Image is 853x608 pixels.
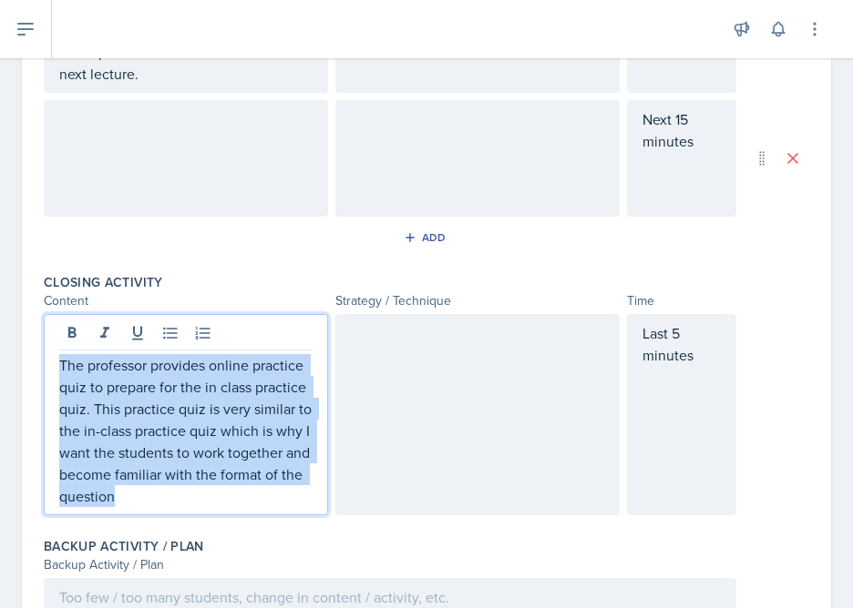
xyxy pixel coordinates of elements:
p: Next 15 minutes [642,108,721,152]
p: The professor provides online practice quiz to prepare for the in class practice quiz. This pract... [59,354,313,507]
label: Backup Activity / Plan [44,537,204,555]
div: Strategy / Technique [335,291,620,310]
label: Closing Activity [44,273,163,291]
button: Add [397,224,457,251]
p: Last 5 minutes [642,322,721,366]
div: Add [407,230,447,245]
div: Time [627,291,736,310]
div: Content [44,291,328,310]
div: Backup Activity / Plan [44,555,736,574]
